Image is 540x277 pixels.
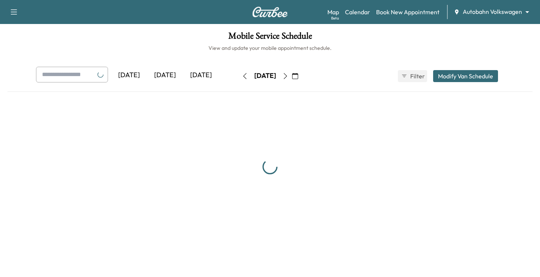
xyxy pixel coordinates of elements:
[327,7,339,16] a: MapBeta
[183,67,219,84] div: [DATE]
[254,71,276,81] div: [DATE]
[111,67,147,84] div: [DATE]
[7,44,532,52] h6: View and update your mobile appointment schedule.
[252,7,288,17] img: Curbee Logo
[398,70,427,82] button: Filter
[345,7,370,16] a: Calendar
[410,72,424,81] span: Filter
[7,31,532,44] h1: Mobile Service Schedule
[463,7,522,16] span: Autobahn Volkswagen
[147,67,183,84] div: [DATE]
[376,7,439,16] a: Book New Appointment
[433,70,498,82] button: Modify Van Schedule
[331,15,339,21] div: Beta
